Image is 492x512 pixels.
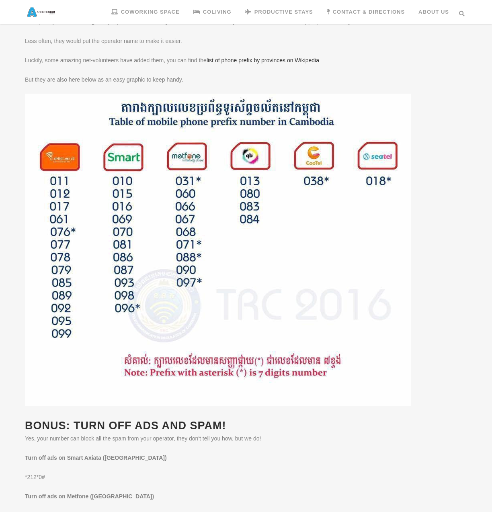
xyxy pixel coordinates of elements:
strong: Turn off ads on Smart Axiata ([GEOGRAPHIC_DATA]) [25,455,167,461]
p: Less often, they would put the operator name to make it easier. [25,36,467,46]
span: Coliving [203,9,232,15]
h2: BONUS: Turn off ads and spam! [25,418,467,433]
strong: Turn off ads on Metfone ([GEOGRAPHIC_DATA]) [25,493,154,500]
p: Yes, your number can block all the spam from your operator, they don't tell you how, but we do! [25,433,467,444]
span: Productive Stays [254,9,313,15]
img: fn-2017-03-20-12-50-35-3.jpg [25,94,411,406]
span: Contact & Directions [333,9,405,15]
span: Coworking Space [121,9,180,15]
p: Luckily, some amazing net-volunteers have added them, you can find the [25,55,467,66]
p: But they are also here below as an easy graphic to keep handy. [25,74,467,85]
a: list of phone prefix by provinces on Wikipedia [207,57,319,63]
span: About us [418,9,449,15]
